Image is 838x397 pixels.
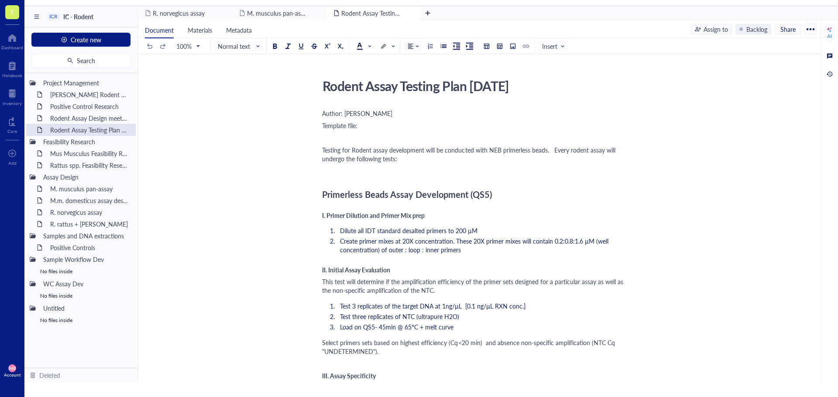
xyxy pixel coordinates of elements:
span: I. Primer Dilution and Primer Mix prep [322,211,425,220]
div: Rodent Assay Design meeting_[DATE] [46,112,132,124]
button: Search [31,54,131,68]
div: Mus Musculus Feasibility Research [46,147,132,159]
span: Select primers sets based on highest efficiency (Cq<20 min) and absence non-specific amplificatio... [322,338,617,356]
span: Search [77,57,95,64]
span: MB [9,366,16,371]
a: Core [7,115,17,134]
span: Share [780,25,796,33]
span: Test 3 replicates of the target DNA at 1ng/µL [0.1 ng/µL RXN conc.] [340,302,525,310]
div: Rodent Assay Testing Plan [DATE] [46,124,132,136]
div: Project Management [39,77,132,89]
span: This test will determine if the amplification efficiency of the primer sets designed for a partic... [322,277,625,295]
div: Positive Control Research [46,100,132,112]
div: Samples and DNA extractions [39,230,132,242]
div: Untitled [39,302,132,314]
span: Dilute all IDT standard desalted primers to 200 µM [340,226,477,235]
div: AI [827,33,832,40]
div: No files inside [26,314,136,326]
div: Backlog [746,24,767,34]
div: Feasibility Research [39,136,132,148]
span: Create primer mixes at 20X concentration. These 20X primer mixes will contain 0.2:0.8:1.6 µM (wel... [340,237,610,254]
button: Share [775,24,801,34]
span: II. Initial Assay Evaluation [322,265,390,274]
span: Normal text [218,42,261,50]
div: Inventory [3,101,22,106]
div: No files inside [26,265,136,278]
div: Rodent Assay Testing Plan [DATE] [319,75,629,97]
div: M. musculus pan-assay [46,183,132,195]
div: Rattus spp. Feasibility Research [46,159,132,171]
div: Assign to [704,24,728,34]
div: Notebook [2,73,22,78]
a: Dashboard [1,31,23,50]
div: R. rattus + [PERSON_NAME] [46,218,132,230]
a: Inventory [3,87,22,106]
div: Assay Design [39,171,132,183]
div: M.m. domesticus assay design [46,194,132,207]
span: Insert [542,42,565,50]
span: Author: [PERSON_NAME] [322,109,392,118]
div: Add [8,160,17,166]
div: Sample Workflow Dev [39,253,132,265]
div: No files inside [26,290,136,302]
div: R. norvegicus assay [46,206,132,218]
div: [PERSON_NAME] Rodent Test Full Proposal [46,88,132,101]
div: WC Assay Dev [39,278,132,290]
span: Testing for Rodent assay development will be conducted with NEB primerless beads. Every rodent as... [322,146,617,163]
span: Materials [188,26,212,34]
div: Account [4,372,21,377]
span: IC - Rodent [63,12,93,21]
span: 100% [176,42,199,50]
span: Template file: [322,121,357,130]
div: ICR [49,14,58,20]
span: III. Assay Specificity [322,371,376,380]
div: Core [7,129,17,134]
span: Load on QS5- 45min @ 65°C + melt curve [340,322,453,331]
span: T [10,7,14,17]
span: Create new [71,36,101,43]
span: Test three replicates of NTC (ultrapure H2O) [340,312,459,321]
a: Notebook [2,59,22,78]
span: Metadata [226,26,252,34]
span: Primerless Beads Assay Development (QS5) [322,188,492,200]
div: Deleted [39,370,60,380]
div: Positive Controls [46,241,132,254]
span: Document [145,26,174,34]
button: Create new [31,33,131,47]
div: Dashboard [1,45,23,50]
